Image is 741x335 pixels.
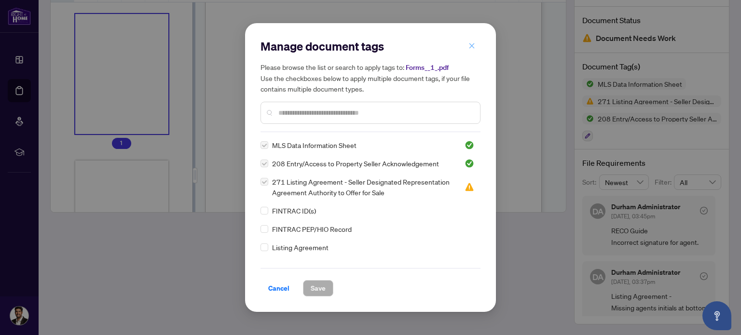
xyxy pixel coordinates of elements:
[272,224,352,234] span: FINTRAC PEP/HIO Record
[465,159,474,168] img: status
[272,242,329,253] span: Listing Agreement
[465,159,474,168] span: Approved
[702,301,731,330] button: Open asap
[272,205,316,216] span: FINTRAC ID(s)
[261,39,480,54] h2: Manage document tags
[465,140,474,150] span: Approved
[468,42,475,49] span: close
[261,62,480,94] h5: Please browse the list or search to apply tags to: Use the checkboxes below to apply multiple doc...
[465,140,474,150] img: status
[272,158,439,169] span: 208 Entry/Access to Property Seller Acknowledgement
[465,182,474,192] span: Needs Work
[272,176,453,198] span: 271 Listing Agreement - Seller Designated Representation Agreement Authority to Offer for Sale
[465,182,474,192] img: status
[303,280,333,296] button: Save
[261,280,297,296] button: Cancel
[268,281,289,296] span: Cancel
[406,63,449,72] span: Forms__1_.pdf
[272,140,357,150] span: MLS Data Information Sheet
